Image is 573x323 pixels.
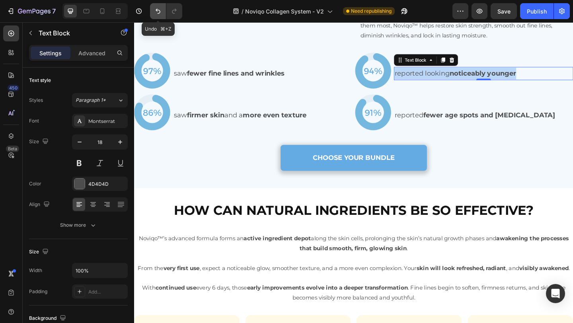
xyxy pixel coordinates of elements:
div: Size [29,247,50,257]
p: saw and a [43,95,236,107]
button: Publish [520,3,554,19]
p: 7 [52,6,56,16]
div: Undo/Redo [150,3,182,19]
div: Size [29,136,50,147]
strong: skin will look refreshed, radiant [307,263,405,271]
div: Width [29,267,42,274]
strong: very first use [32,263,71,271]
div: Montserrat [88,118,126,125]
div: Beta [6,146,19,152]
strong: active ingredient depot [119,231,192,239]
strong: continued use [23,285,67,292]
div: Color [29,180,41,187]
strong: firmer skin [57,97,98,105]
p: Advanced [78,49,105,57]
span: Save [497,8,511,15]
p: From the , expect a noticeable glow, smoother texture, and a more even complexion. Your , and . [1,262,477,272]
strong: fewer age spots [314,97,374,105]
span: / [242,7,244,16]
p: reported [283,95,477,107]
div: Align [29,199,51,210]
strong: visibly awakened [419,263,473,271]
button: Paragraph 1* [72,93,128,107]
div: Rich Text Editor. Editing area: main [283,49,477,63]
p: reported looking [283,49,477,62]
p: CHOOSE YOUR BUNDLE [194,143,284,152]
strong: awakening the processes that build smooth, firm, glowing skin [180,231,473,249]
div: Open Intercom Messenger [546,284,565,303]
iframe: Design area [134,22,573,323]
span: Noviqo Collagen System - V2 [245,7,324,16]
p: Text Block [39,28,106,38]
img: gempages_566123104753943382-cab638ac-25c0-46e4-bbc1-7b6e04ae156d.png [240,33,279,72]
strong: more even texture [118,97,187,105]
span: Need republishing [351,8,392,15]
span: Paragraph 1* [76,97,106,104]
div: Rich Text Editor. Editing area: main [42,94,237,108]
div: Show more [60,221,97,229]
div: Padding [29,288,47,295]
div: Publish [527,7,547,16]
div: Rich Text Editor. Editing area: main [283,94,477,108]
p: Settings [39,49,62,57]
div: 450 [8,85,19,91]
strong: [MEDICAL_DATA] [392,97,458,105]
div: 4D4D4D [88,181,126,188]
button: Show more [29,218,128,232]
a: CHOOSE YOUR BUNDLE [159,133,318,161]
strong: early improvements evolve into a deeper transformation [123,285,298,292]
img: gempages_566123104753943382-c07853f4-b944-44ca-8cb0-651510f4c109.png [240,78,279,117]
input: Auto [72,263,127,278]
button: Save [491,3,517,19]
div: Font [29,117,39,125]
div: Text style [29,77,51,84]
div: Add... [88,288,126,296]
div: Styles [29,97,43,104]
button: 7 [3,3,59,19]
strong: noticeably younger [343,51,415,60]
div: Text Block [292,37,320,45]
p: Noviqo™’s advanced formula forms an along the skin cells, prolonging the skin’s natural growth ph... [1,230,477,251]
strong: and [376,97,390,105]
strong: HOW CAN NATURAL INGREDIENTS BE SO EFFECTIVE? [43,196,435,213]
p: With every 6 days, those . Fine lines begin to soften, firmness returns, and skin tone becomes vi... [1,283,477,305]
